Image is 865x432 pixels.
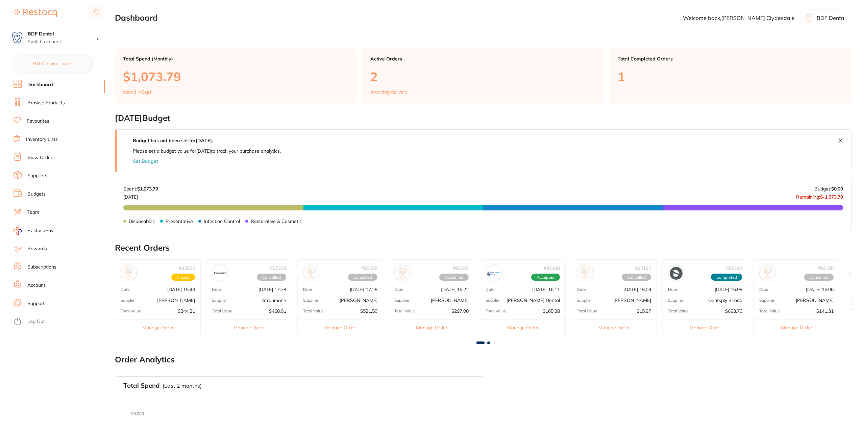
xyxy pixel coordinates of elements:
[389,319,474,336] button: Manage Order
[452,265,469,271] p: # 92202
[115,355,851,364] h2: Order Analytics
[262,298,286,303] p: Straumann
[27,118,49,125] a: Favourites
[121,298,136,303] p: Supplier
[27,318,45,325] a: Log Out
[123,382,160,389] h3: Total Spend
[123,192,158,200] p: [DATE]
[27,282,45,289] a: Account
[486,309,506,313] p: Total Value
[14,55,92,72] button: $0.00 in your order
[816,308,834,314] p: $141.31
[121,309,141,313] p: Total Value
[370,56,596,61] p: Active Orders
[394,287,403,292] p: Date
[121,287,130,292] p: Date
[27,81,53,88] a: Dashboard
[269,308,286,314] p: $468.01
[759,287,768,292] p: Date
[28,39,96,45] p: Switch account
[163,383,202,389] p: (Last 2 months)
[14,5,57,21] a: Restocq Logo
[486,287,495,292] p: Date
[133,148,281,154] p: Please set a budget value for [DATE] to track your purchase analytics.
[27,100,65,106] a: Browse Products
[635,265,651,271] p: # 92197
[27,209,39,216] a: Team
[820,194,843,200] strong: $-1,073.79
[115,243,851,253] h2: Recent Orders
[817,265,834,271] p: # 92185
[28,31,96,37] h4: BDF Dental
[137,186,158,192] strong: $1,073.79
[441,287,469,292] p: [DATE] 16:22
[670,267,683,280] img: Dentsply Sirona
[204,219,240,224] p: Infection Control
[27,246,47,252] a: Rewards
[123,186,158,192] p: Spent:
[618,70,843,83] p: 1
[715,287,742,292] p: [DATE] 16:09
[27,154,55,161] a: View Orders
[157,298,195,303] p: [PERSON_NAME]
[362,48,604,103] a: Active Orders2Awaiting delivery
[26,136,58,143] a: Inventory Lists
[27,191,46,198] a: Budgets
[123,89,151,95] p: spend in Sept
[618,56,843,61] p: Total Completed Orders
[543,308,560,314] p: $165.88
[708,298,742,303] p: Dentsply Sirona
[258,287,286,292] p: [DATE] 17:28
[122,267,135,280] img: Henry Schein Halas
[806,287,834,292] p: [DATE] 16:06
[10,31,24,45] img: BDF Dental
[340,298,377,303] p: [PERSON_NAME]
[350,287,377,292] p: [DATE] 17:28
[115,319,200,336] button: Manage Order
[123,56,349,61] p: Total Spend (Monthly)
[613,298,651,303] p: [PERSON_NAME]
[167,287,195,292] p: [DATE] 15:43
[212,287,221,292] p: Date
[544,265,560,271] p: # 92198
[571,319,657,336] button: Manage Order
[178,308,195,314] p: $244.21
[431,298,469,303] p: [PERSON_NAME]
[298,319,383,336] button: Manage Order
[171,274,195,281] span: Placed
[850,287,860,292] p: Date
[480,319,565,336] button: Manage Order
[27,173,47,179] a: Suppliers
[115,113,851,123] h2: [DATE] Budget
[361,265,377,271] p: # 92228
[796,192,843,200] p: Remaining:
[726,265,742,271] p: # 92194
[759,309,780,313] p: Total Value
[27,264,56,271] a: Subscriptions
[725,308,742,314] p: $663.70
[133,137,213,144] strong: Budget has not been set for [DATE] .
[129,219,155,224] p: Disposables
[754,319,839,336] button: Manage Order
[577,309,597,313] p: Total Value
[303,287,312,292] p: Date
[303,298,318,303] p: Supplier
[683,15,795,21] p: Welcome back, [PERSON_NAME] Clydesdale
[578,267,591,280] img: Adam Dental
[532,287,560,292] p: [DATE] 16:11
[212,309,232,313] p: Total Value
[451,308,469,314] p: $297.00
[251,219,302,224] p: Restorative & Cosmetic
[14,227,53,235] a: RestocqPay
[668,298,683,303] p: Supplier
[487,267,500,280] img: Erskine Dental
[759,298,774,303] p: Supplier
[831,186,843,192] strong: $0.00
[804,274,834,281] span: Cancelled
[305,267,318,280] img: Henry Schein Halas
[439,274,469,281] span: Cancelled
[370,70,596,83] p: 2
[577,298,592,303] p: Supplier
[663,319,748,336] button: Manage Order
[212,298,227,303] p: Supplier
